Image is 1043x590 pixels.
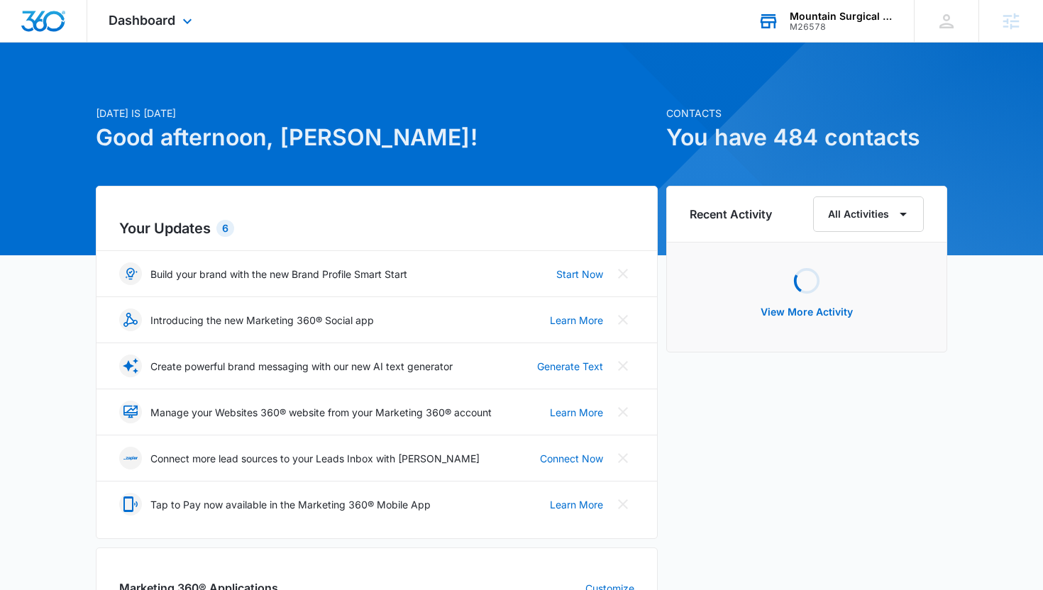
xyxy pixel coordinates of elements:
[612,262,634,285] button: Close
[556,267,603,282] a: Start Now
[150,313,374,328] p: Introducing the new Marketing 360® Social app
[790,11,893,22] div: account name
[612,355,634,377] button: Close
[746,295,867,329] button: View More Activity
[150,359,453,374] p: Create powerful brand messaging with our new AI text generator
[612,447,634,469] button: Close
[612,401,634,423] button: Close
[96,106,658,121] p: [DATE] is [DATE]
[216,220,234,237] div: 6
[612,308,634,331] button: Close
[690,206,772,223] h6: Recent Activity
[150,497,431,512] p: Tap to Pay now available in the Marketing 360® Mobile App
[550,497,603,512] a: Learn More
[150,267,407,282] p: Build your brand with the new Brand Profile Smart Start
[666,121,947,155] h1: You have 484 contacts
[813,196,924,232] button: All Activities
[666,106,947,121] p: Contacts
[550,313,603,328] a: Learn More
[119,218,634,239] h2: Your Updates
[540,451,603,466] a: Connect Now
[550,405,603,420] a: Learn More
[150,451,480,466] p: Connect more lead sources to your Leads Inbox with [PERSON_NAME]
[537,359,603,374] a: Generate Text
[790,22,893,32] div: account id
[109,13,175,28] span: Dashboard
[96,121,658,155] h1: Good afternoon, [PERSON_NAME]!
[150,405,492,420] p: Manage your Websites 360® website from your Marketing 360® account
[612,493,634,516] button: Close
